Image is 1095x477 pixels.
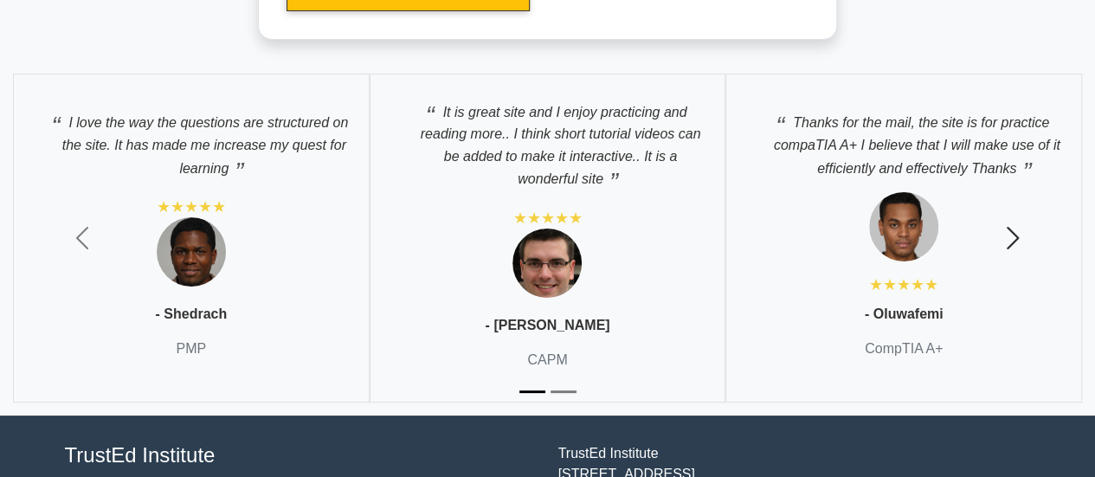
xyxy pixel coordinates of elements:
[157,197,226,217] div: ★★★★★
[157,217,226,287] img: Testimonial 1
[155,304,227,325] p: - Shedrach
[519,382,545,402] button: Slide 1
[512,208,582,229] div: ★★★★★
[512,229,582,298] img: Testimonial 1
[176,338,206,359] p: PMP
[869,274,938,295] div: ★★★★★
[388,92,708,190] p: It is great site and I enjoy practicing and reading more.. I think short tutorial videos can be a...
[869,192,938,261] img: Testimonial 1
[865,304,944,325] p: - Oluwafemi
[551,382,576,402] button: Slide 2
[527,350,567,371] p: CAPM
[65,443,538,468] h4: TrustEd Institute
[31,102,351,179] p: I love the way the questions are structured on the site. It has made me increase my quest for lea...
[485,315,609,336] p: - [PERSON_NAME]
[865,338,943,359] p: CompTIA A+
[744,102,1064,179] p: Thanks for the mail, the site is for practice compaTIA A+ I believe that I will make use of it ef...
